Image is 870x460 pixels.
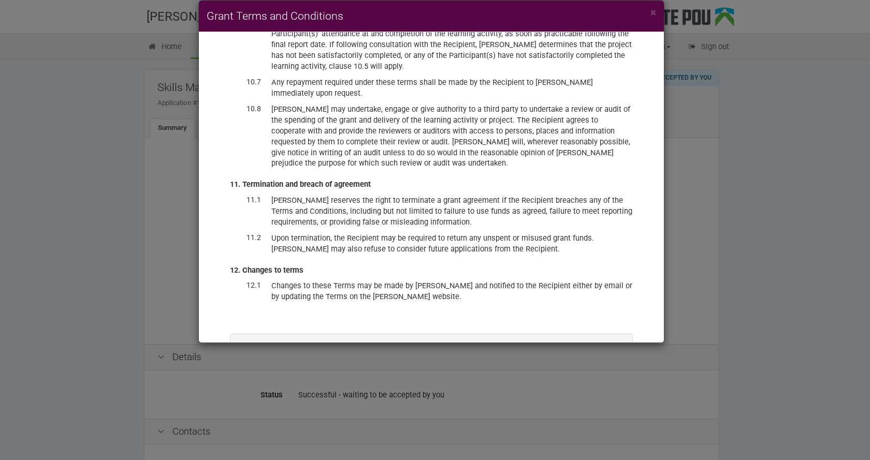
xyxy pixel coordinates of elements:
[650,7,656,18] button: Close
[207,8,656,24] h4: Grant Terms and Conditions
[230,77,261,87] dt: 10.7
[271,104,633,169] dd: [PERSON_NAME] may undertake, engage or give authority to a third party to undertake a review or a...
[650,6,656,19] span: ×
[271,7,633,72] dd: If the Recipient fails to provide the final report or fails to provide it in a form acceptable to...
[230,104,261,114] dt: 10.8
[230,179,633,190] div: 11. Termination and breach of agreement
[230,195,261,205] dt: 11.1
[230,265,633,276] div: 12. Changes to terms
[230,280,261,291] dt: 12.1
[230,233,261,243] dt: 11.2
[271,233,633,255] dd: Upon termination, the Recipient may be required to return any unspent or misused grant funds. [PE...
[271,77,633,99] dd: Any repayment required under these terms shall be made by the Recipient to [PERSON_NAME] immediat...
[271,280,633,302] dd: Changes to these Terms may be made by [PERSON_NAME] and notified to the Recipient either by email...
[271,195,633,228] dd: [PERSON_NAME] reserves the right to terminate a grant agreement if the Recipient breaches any of ...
